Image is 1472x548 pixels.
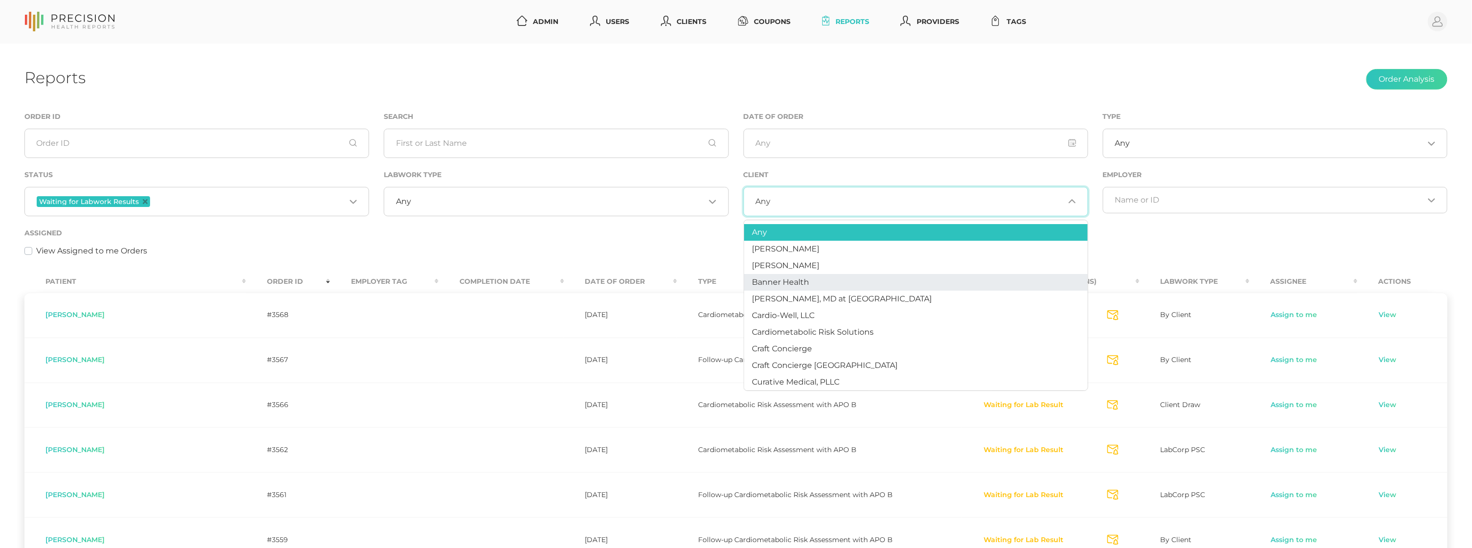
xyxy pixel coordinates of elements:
span: By Client [1161,355,1192,364]
svg: Send Notification [1107,310,1119,320]
td: #3562 [246,427,330,472]
span: Cardiometabolic Risk Assessment with APO B [698,310,857,319]
label: Status [24,171,53,179]
td: #3567 [246,338,330,383]
th: Patient : activate to sort column ascending [24,271,246,293]
svg: Send Notification [1107,400,1119,411]
td: #3568 [246,293,330,338]
input: Order ID [24,129,369,158]
span: Cardiometabolic Risk Assessment with APO B [698,400,857,409]
a: Assign to me [1271,445,1318,455]
a: View [1379,310,1397,320]
span: Craft Concierge [GEOGRAPHIC_DATA] [752,361,898,370]
td: [DATE] [564,383,677,428]
span: Any [396,197,411,206]
input: Search for option [1115,195,1424,205]
label: Order ID [24,113,61,121]
span: [PERSON_NAME] [45,445,105,454]
span: Any [1115,138,1130,148]
span: [PERSON_NAME] [45,310,105,319]
input: Search for option [770,197,1064,206]
th: Labwork Type : activate to sort column ascending [1140,271,1250,293]
a: Tags [987,13,1030,31]
svg: Send Notification [1107,355,1119,365]
td: #3566 [246,383,330,428]
a: Coupons [734,13,795,31]
div: Search for option [1103,187,1448,213]
label: Assigned [24,229,62,237]
span: [PERSON_NAME] [45,400,105,409]
svg: Send Notification [1107,490,1119,500]
a: Assign to me [1271,535,1318,545]
svg: Send Notification [1107,535,1119,545]
a: Providers [897,13,963,31]
button: Waiting for Lab Result [983,535,1064,545]
a: Assign to me [1271,490,1318,500]
input: Search for option [411,197,705,206]
label: Type [1103,113,1121,121]
span: Banner Health [752,277,809,287]
td: [DATE] [564,427,677,472]
span: By Client [1161,310,1192,319]
span: LabCorp PSC [1161,445,1206,454]
input: First or Last Name [384,129,728,158]
span: Cardiometabolic Risk Solutions [752,327,874,337]
a: Admin [513,13,563,31]
button: Waiting for Lab Result [983,400,1064,410]
label: Date of Order [744,113,804,121]
span: [PERSON_NAME] [45,490,105,499]
label: Search [384,113,413,121]
a: Assign to me [1271,400,1318,410]
span: Cardiometabolic Risk Assessment with APO B [698,445,857,454]
span: Follow-up Cardiometabolic Risk Assessment with APO B [698,535,893,544]
td: [DATE] [564,472,677,517]
a: Assign to me [1271,310,1318,320]
span: [PERSON_NAME] [45,355,105,364]
button: Waiting for Lab Result [983,490,1064,500]
span: Waiting for Labwork Results [39,198,139,205]
button: Waiting for Lab Result [983,445,1064,455]
a: Clients [657,13,711,31]
span: LabCorp PSC [1161,490,1206,499]
input: Search for option [152,195,346,208]
a: Reports [818,13,874,31]
span: [PERSON_NAME] [752,261,819,270]
a: Users [586,13,634,31]
a: View [1379,400,1397,410]
th: Completion Date : activate to sort column ascending [439,271,564,293]
span: Client Draw [1161,400,1201,409]
span: [PERSON_NAME] [45,535,105,544]
a: Assign to me [1271,355,1318,365]
a: View [1379,445,1397,455]
th: Date Of Order : activate to sort column ascending [564,271,677,293]
td: #3561 [246,472,330,517]
span: By Client [1161,535,1192,544]
button: Order Analysis [1366,69,1448,90]
a: View [1379,355,1397,365]
div: Search for option [744,187,1088,216]
span: Craft Concierge [752,344,812,353]
div: Search for option [1103,129,1448,158]
label: View Assigned to me Orders [36,245,147,257]
button: Deselect Waiting for Labwork Results [143,199,148,204]
th: Actions [1358,271,1448,293]
th: Employer Tag : activate to sort column ascending [330,271,439,293]
span: [PERSON_NAME] [752,244,819,253]
span: Any [752,228,767,237]
label: Employer [1103,171,1142,179]
span: Follow-up Cardiometabolic Risk Assessment with APO B [698,355,893,364]
th: Order ID : activate to sort column ascending [246,271,330,293]
label: Client [744,171,769,179]
a: View [1379,490,1397,500]
span: Follow-up Cardiometabolic Risk Assessment with APO B [698,490,893,499]
input: Any [744,129,1088,158]
th: Assignee : activate to sort column ascending [1250,271,1357,293]
h1: Reports [24,68,86,87]
span: Any [755,197,770,206]
div: Search for option [384,187,728,216]
label: Labwork Type [384,171,441,179]
a: View [1379,535,1397,545]
div: Search for option [24,187,369,216]
span: Cardio-Well, LLC [752,311,814,320]
span: [PERSON_NAME], MD at [GEOGRAPHIC_DATA] [752,294,932,303]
